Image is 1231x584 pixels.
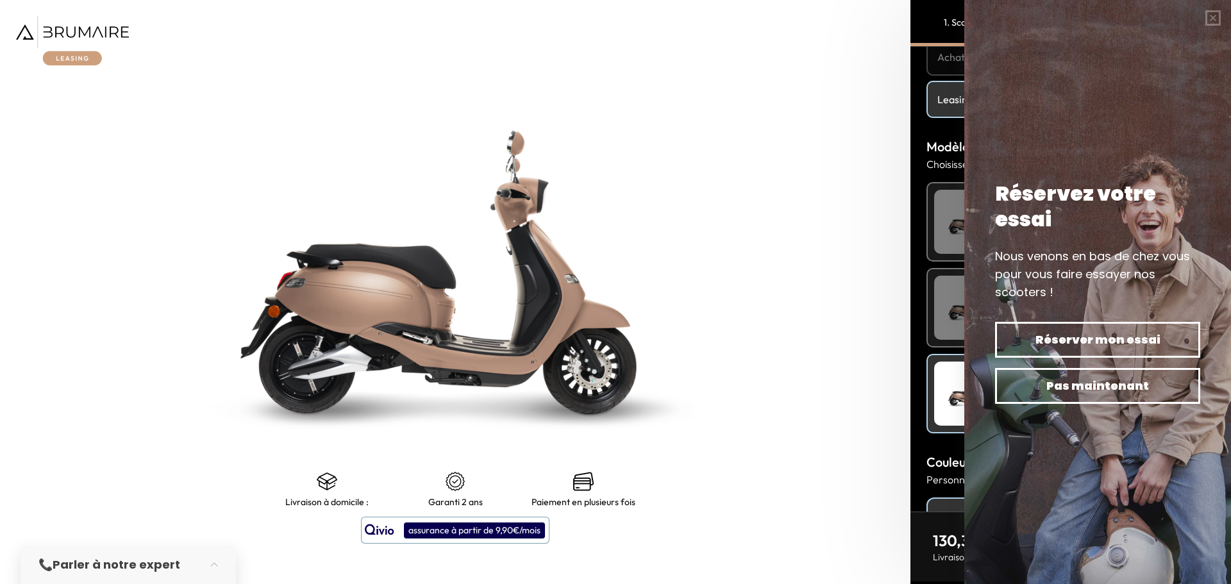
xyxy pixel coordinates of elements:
[16,16,129,65] img: Brumaire Leasing
[926,472,1215,487] p: Personnalisez la couleur de votre scooter :
[285,497,369,507] p: Livraison à domicile :
[404,522,545,538] div: assurance à partir de 9,90€/mois
[926,156,1215,172] p: Choisissez la puissance de votre moteur :
[361,517,549,544] button: assurance à partir de 9,90€/mois
[934,190,998,254] img: Scooter Leasing
[933,530,1037,551] p: 130,3 € / mois
[926,453,1215,472] h3: Couleur
[573,471,594,492] img: credit-cards.png
[317,471,337,492] img: shipping.png
[933,551,1037,563] p: Livraison estimée :
[445,471,465,492] img: certificat-de-garantie.png
[428,497,483,507] p: Garanti 2 ans
[937,49,1204,65] h4: Achat
[532,497,635,507] p: Paiement en plusieurs fois
[365,522,394,538] img: logo qivio
[934,362,998,426] img: Scooter Leasing
[934,276,998,340] img: Scooter Leasing
[926,38,1215,76] a: Achat
[926,137,1215,156] h3: Modèle
[937,92,1204,107] h4: Leasing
